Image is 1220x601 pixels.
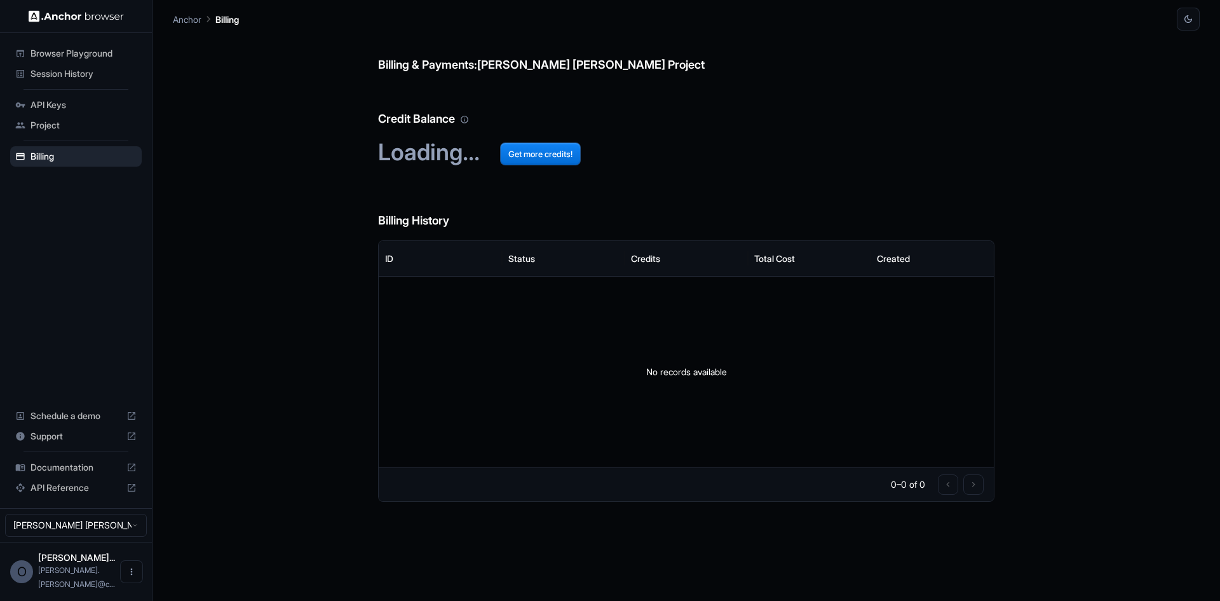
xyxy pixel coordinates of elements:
button: Get more credits! [500,142,581,165]
div: Support [10,426,142,446]
div: Billing [10,146,142,167]
span: omar.bolanos@cariai.com [38,565,115,589]
span: Omar Fernando Bolaños Delgado [38,552,115,563]
h2: Loading... [378,139,994,166]
button: Open menu [120,560,143,583]
img: Anchor Logo [29,10,124,22]
div: Session History [10,64,142,84]
div: No records available [379,277,994,467]
svg: Your credit balance will be consumed as you use the API. Visit the usage page to view a breakdown... [460,115,469,124]
div: API Reference [10,478,142,498]
h6: Credit Balance [378,85,994,128]
span: Session History [30,67,137,80]
span: Support [30,430,121,443]
div: Credits [631,253,660,264]
span: Browser Playground [30,47,137,60]
span: Billing [30,150,137,163]
div: Browser Playground [10,43,142,64]
span: Project [30,119,137,132]
div: Created [877,253,910,264]
p: Billing [215,13,239,26]
span: Schedule a demo [30,410,121,422]
span: API Reference [30,481,121,494]
div: Total Cost [754,253,795,264]
div: Status [508,253,535,264]
p: 0–0 of 0 [891,478,925,491]
span: API Keys [30,99,137,111]
div: API Keys [10,95,142,115]
h6: Billing History [378,186,994,230]
div: Schedule a demo [10,406,142,426]
div: Documentation [10,457,142,478]
p: Anchor [173,13,201,26]
span: Documentation [30,461,121,474]
nav: breadcrumb [173,12,239,26]
div: O [10,560,33,583]
h6: Billing & Payments: [PERSON_NAME] [PERSON_NAME] Project [378,31,994,74]
div: ID [385,253,393,264]
div: Project [10,115,142,135]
